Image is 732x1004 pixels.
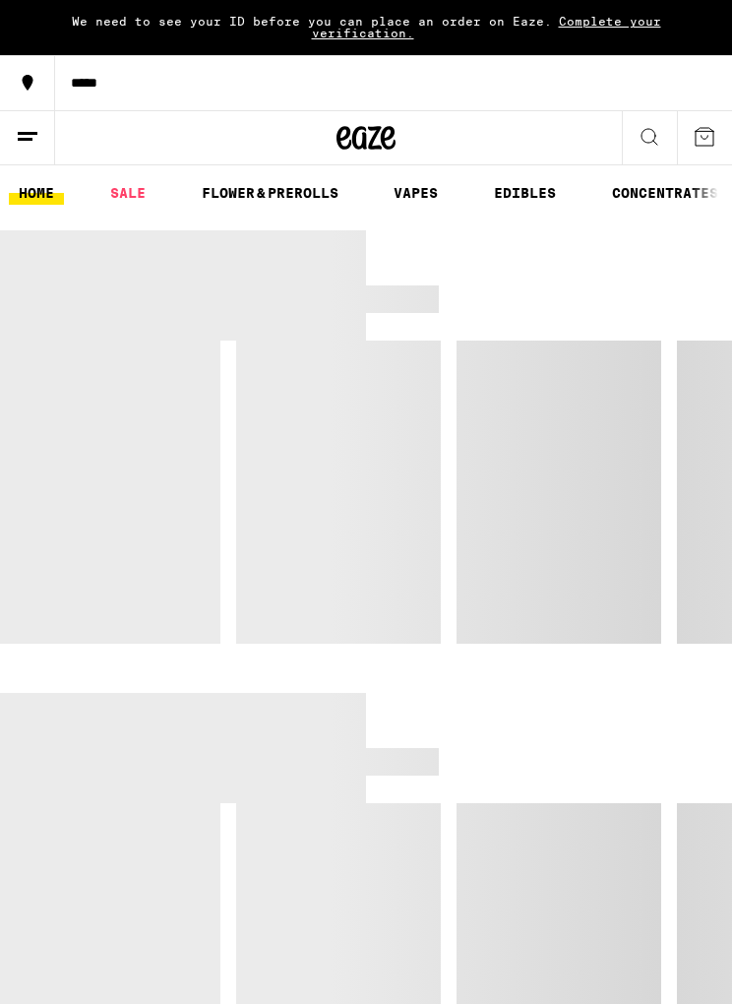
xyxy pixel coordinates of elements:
[484,181,566,205] a: EDIBLES
[100,181,155,205] a: SALE
[192,181,348,205] a: FLOWER & PREROLLS
[384,181,448,205] a: VAPES
[9,181,64,205] a: HOME
[72,15,552,28] span: We need to see your ID before you can place an order on Eaze.
[312,15,661,39] span: Complete your verification.
[602,181,728,205] a: CONCENTRATES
